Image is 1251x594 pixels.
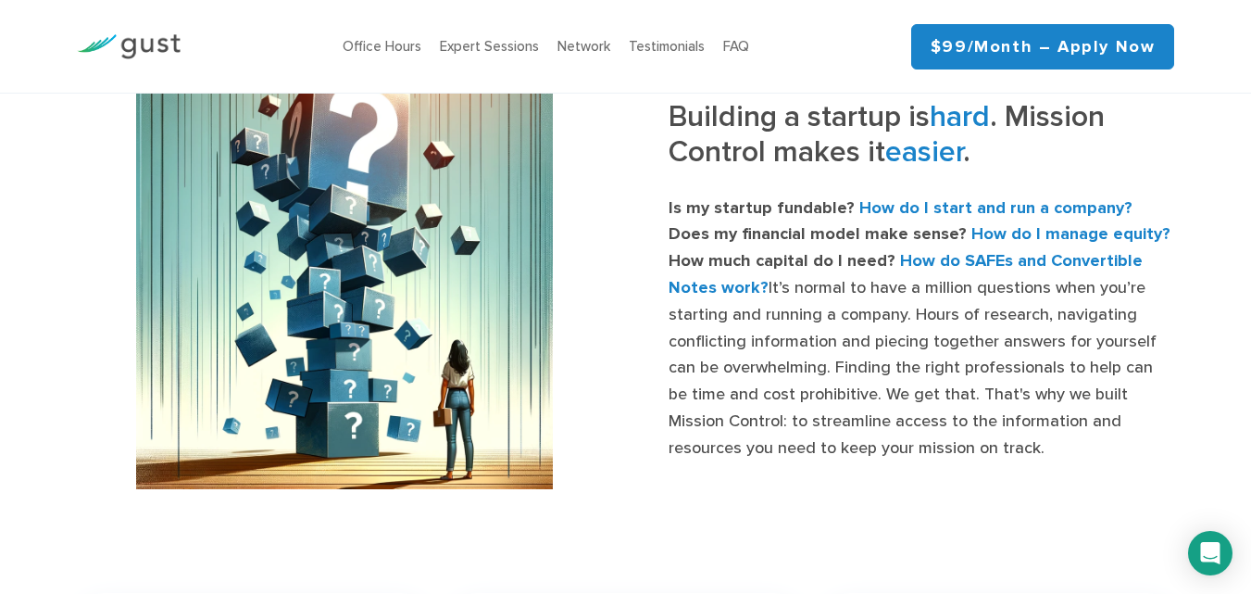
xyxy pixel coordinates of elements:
img: Startup founder feeling the pressure of a big stack of unknowns [136,72,553,489]
strong: How do SAFEs and Convertible Notes work? [669,251,1143,297]
span: easier [885,134,963,170]
a: Network [557,38,610,55]
span: hard [930,99,990,134]
a: Testimonials [629,38,705,55]
div: Open Intercom Messenger [1188,531,1232,575]
strong: How do I start and run a company? [859,198,1132,218]
strong: How much capital do I need? [669,251,895,271]
strong: Is my startup fundable? [669,198,855,218]
strong: How do I manage equity? [971,224,1170,244]
strong: Does my financial model make sense? [669,224,967,244]
img: Gust Logo [77,34,181,59]
h3: Building a startup is . Mission Control makes it . [669,99,1174,183]
a: $99/month – Apply Now [911,24,1175,70]
a: FAQ [723,38,749,55]
a: Office Hours [343,38,421,55]
p: It’s normal to have a million questions when you’re starting and running a company. Hours of rese... [669,196,1174,462]
a: Expert Sessions [440,38,539,55]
